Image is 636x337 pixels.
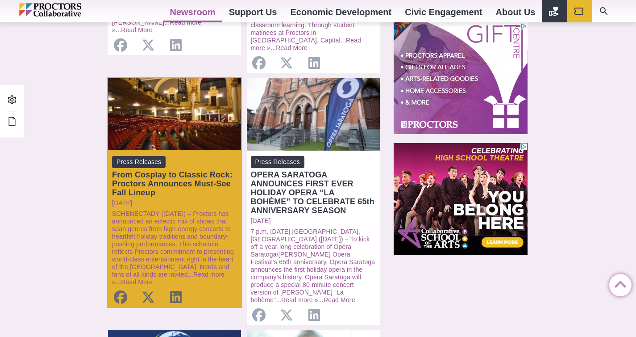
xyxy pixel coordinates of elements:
a: SCHENECTADY ([DATE]) – Proctors has announced an eclectic mix of shows that span genres from high... [112,210,234,278]
a: [DATE] [251,217,376,225]
img: Proctors logo [19,3,120,17]
a: Back to Top [609,274,627,292]
a: Read More [121,26,153,34]
a: Read More [276,44,308,51]
div: From Cosplay to Classic Rock: Proctors Announces Must-See Fall Lineup [112,170,237,197]
div: OPERA SARATOGA ANNOUNCES FIRST EVER HOLIDAY OPERA “LA BOHÈME” TO CELEBRATE 65th ANNIVERSARY SEASON [251,170,376,215]
a: Read More [324,296,355,303]
iframe: Advertisement [394,143,528,255]
a: Read more » [112,19,201,34]
a: Read More [121,278,153,286]
p: ... [112,210,237,286]
a: Read more » [281,296,318,303]
a: 7 p.m. [DATE] [GEOGRAPHIC_DATA], [GEOGRAPHIC_DATA] ([DATE]) – To kick off a year-long celebration... [251,228,375,303]
a: Admin Area [4,92,20,109]
a: Read more » [112,271,224,286]
a: [DATE] [112,199,237,207]
iframe: Advertisement [394,22,528,134]
a: Edit this Post/Page [4,114,20,130]
a: Press Releases OPERA SARATOGA ANNOUNCES FIRST EVER HOLIDAY OPERA “LA BOHÈME” TO CELEBRATE 65th AN... [251,156,376,215]
a: Press Releases From Cosplay to Classic Rock: Proctors Announces Must-See Fall Lineup [112,156,237,197]
a: Read more » [251,37,362,51]
span: Press Releases [112,156,166,168]
p: ... [251,228,376,304]
span: Press Releases [251,156,304,168]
